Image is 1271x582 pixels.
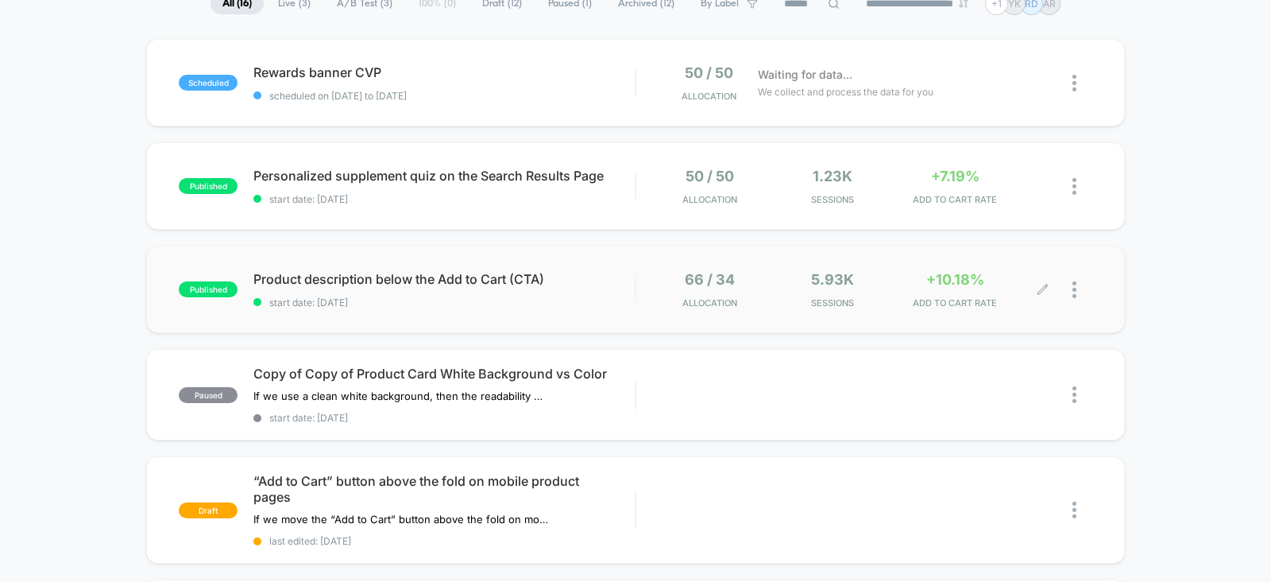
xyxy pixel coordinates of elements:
[758,66,852,83] span: Waiting for data...
[926,271,984,288] span: +10.18%
[253,64,635,80] span: Rewards banner CVP
[1072,178,1076,195] img: close
[775,194,890,205] span: Sessions
[1072,386,1076,403] img: close
[813,168,852,184] span: 1.23k
[253,473,635,505] span: “Add to Cart” button above the fold on mobile product pages
[253,412,635,424] span: start date: [DATE]
[253,168,635,184] span: Personalized supplement quiz on the Search Results Page
[253,390,548,402] span: If we use a clean white background, then the readability of product packaging labels will improve...
[253,90,635,102] span: scheduled on [DATE] to [DATE]
[685,64,733,81] span: 50 / 50
[682,194,737,205] span: Allocation
[253,271,635,287] span: Product description below the Add to Cart (CTA)
[931,168,979,184] span: +7.19%
[253,513,548,526] span: If we move the “Add to Cart” button above the fold on mobile product pages, then users will be mo...
[253,366,635,382] span: Copy of Copy of Product Card White Background vs Color
[179,75,238,91] span: scheduled
[898,297,1013,308] span: ADD TO CART RATE
[898,194,1013,205] span: ADD TO CART RATE
[685,271,735,288] span: 66 / 34
[682,91,736,102] span: Allocation
[811,271,854,288] span: 5.93k
[1072,502,1076,518] img: close
[253,193,635,205] span: start date: [DATE]
[1072,75,1076,91] img: close
[253,535,635,547] span: last edited: [DATE]
[253,297,635,308] span: start date: [DATE]
[179,387,238,403] span: paused
[179,502,238,518] span: draft
[682,297,737,308] span: Allocation
[179,178,238,194] span: published
[1072,281,1076,298] img: close
[686,168,734,184] span: 50 / 50
[179,281,238,297] span: published
[758,84,933,99] span: We collect and process the data for you
[775,297,890,308] span: Sessions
